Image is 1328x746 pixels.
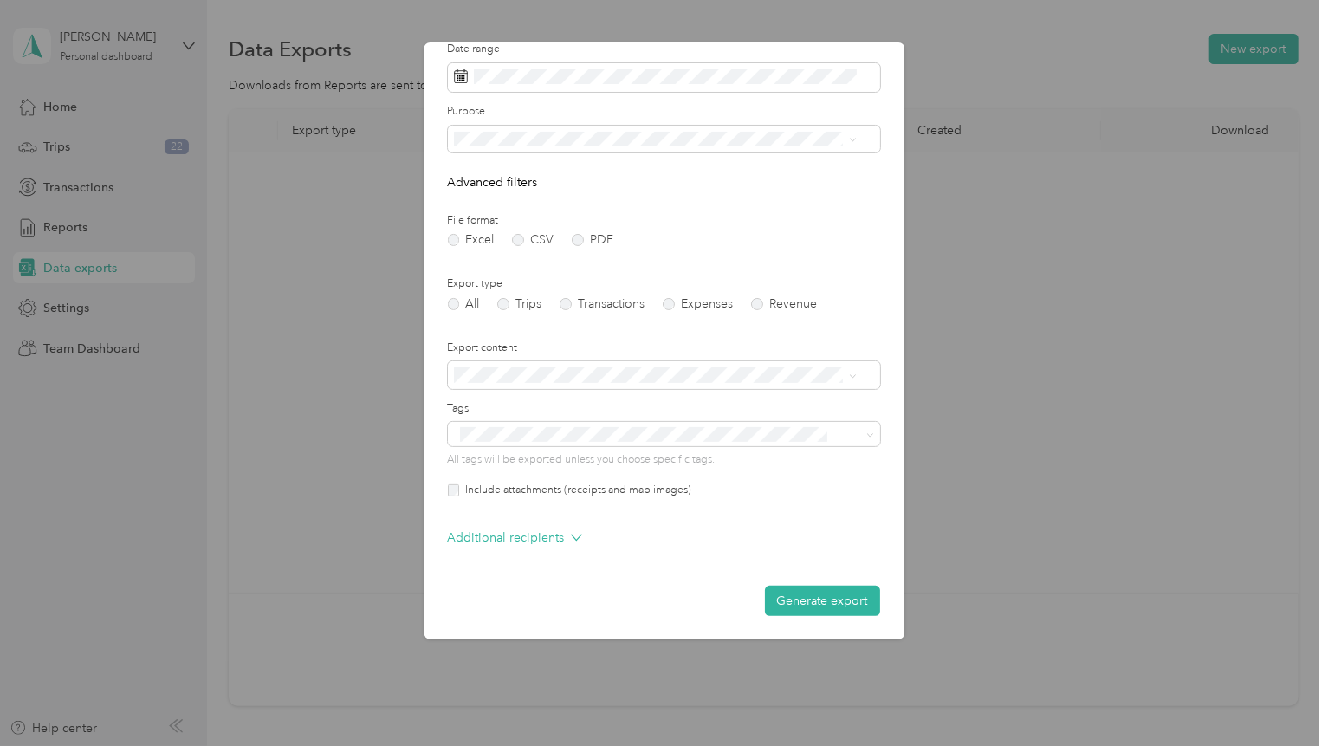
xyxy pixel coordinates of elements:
label: Excel [448,234,495,246]
label: Expenses [664,298,734,310]
label: Export content [448,341,880,356]
label: Include attachments (receipts and map images) [460,483,692,498]
label: CSV [513,234,554,246]
label: File format [448,213,880,229]
label: Purpose [448,104,880,120]
label: Export type [448,276,880,292]
label: Revenue [752,298,818,310]
p: All tags will be exported unless you choose specific tags. [448,452,880,468]
label: PDF [573,234,614,246]
label: Tags [448,401,880,417]
label: Transactions [560,298,645,310]
label: Trips [498,298,542,310]
p: Advanced filters [448,173,880,191]
p: Additional recipients [448,529,582,547]
button: Generate export [765,586,880,616]
label: All [448,298,480,310]
label: Date range [448,42,880,57]
iframe: Everlance-gr Chat Button Frame [1231,649,1328,746]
